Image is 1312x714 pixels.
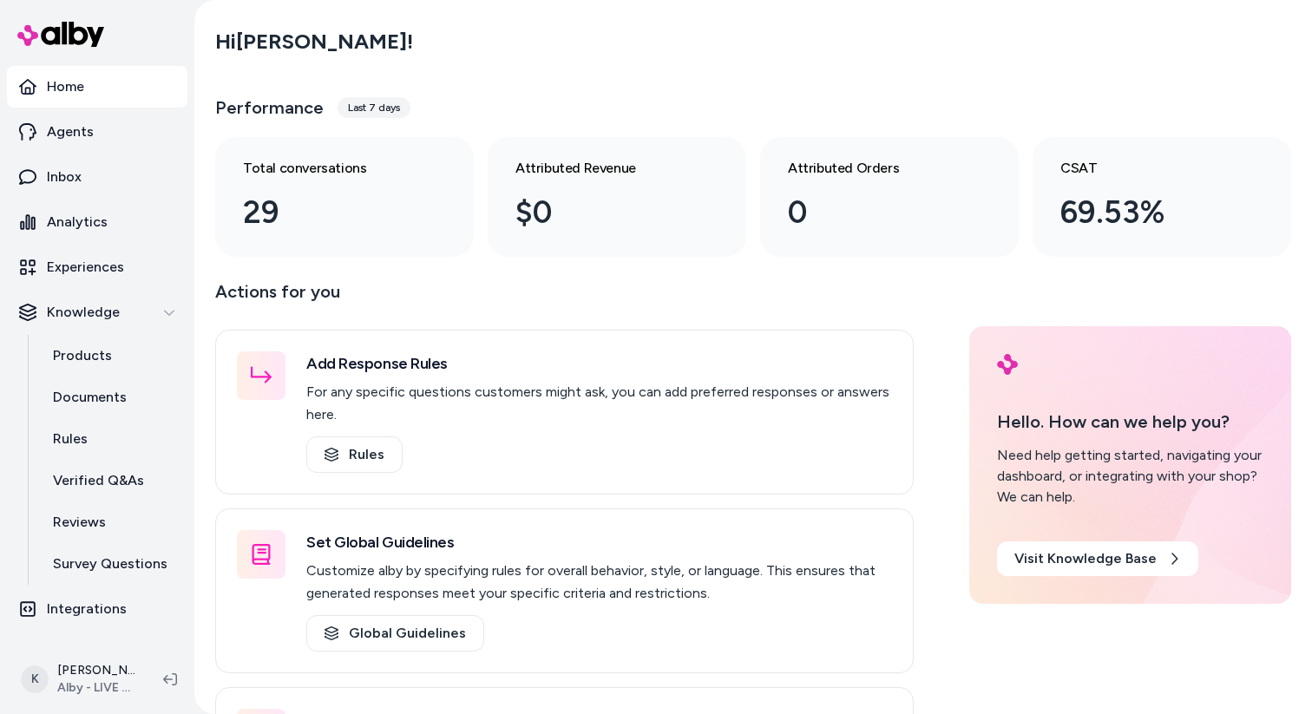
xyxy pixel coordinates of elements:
[7,588,187,630] a: Integrations
[7,291,187,333] button: Knowledge
[788,158,963,179] h3: Attributed Orders
[243,189,418,236] div: 29
[17,22,104,47] img: alby Logo
[36,335,187,377] a: Products
[36,460,187,501] a: Verified Q&As
[47,212,108,233] p: Analytics
[306,436,403,473] a: Rules
[47,257,124,278] p: Experiences
[53,512,106,533] p: Reviews
[1060,189,1236,236] div: 69.53%
[36,543,187,585] a: Survey Questions
[306,351,892,376] h3: Add Response Rules
[997,541,1198,576] a: Visit Knowledge Base
[47,121,94,142] p: Agents
[788,189,963,236] div: 0
[53,429,88,449] p: Rules
[215,95,324,120] h3: Performance
[997,354,1018,375] img: alby Logo
[997,445,1263,508] div: Need help getting started, navigating your dashboard, or integrating with your shop? We can help.
[7,246,187,288] a: Experiences
[36,418,187,460] a: Rules
[1060,158,1236,179] h3: CSAT
[53,554,167,574] p: Survey Questions
[215,29,413,55] h2: Hi [PERSON_NAME] !
[47,76,84,97] p: Home
[306,530,892,554] h3: Set Global Guidelines
[488,137,746,257] a: Attributed Revenue $0
[215,137,474,257] a: Total conversations 29
[760,137,1019,257] a: Attributed Orders 0
[997,409,1263,435] p: Hello. How can we help you?
[1033,137,1291,257] a: CSAT 69.53%
[515,189,691,236] div: $0
[10,652,149,707] button: K[PERSON_NAME]Alby - LIVE on [DOMAIN_NAME]
[36,377,187,418] a: Documents
[53,345,112,366] p: Products
[215,278,914,319] p: Actions for you
[7,201,187,243] a: Analytics
[7,66,187,108] a: Home
[57,679,135,697] span: Alby - LIVE on [DOMAIN_NAME]
[36,501,187,543] a: Reviews
[243,158,418,179] h3: Total conversations
[338,97,410,118] div: Last 7 days
[7,111,187,153] a: Agents
[53,470,144,491] p: Verified Q&As
[47,599,127,619] p: Integrations
[47,167,82,187] p: Inbox
[306,615,484,652] a: Global Guidelines
[53,387,127,408] p: Documents
[306,560,892,605] p: Customize alby by specifying rules for overall behavior, style, or language. This ensures that ge...
[57,662,135,679] p: [PERSON_NAME]
[7,156,187,198] a: Inbox
[515,158,691,179] h3: Attributed Revenue
[306,381,892,426] p: For any specific questions customers might ask, you can add preferred responses or answers here.
[21,665,49,693] span: K
[47,302,120,323] p: Knowledge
